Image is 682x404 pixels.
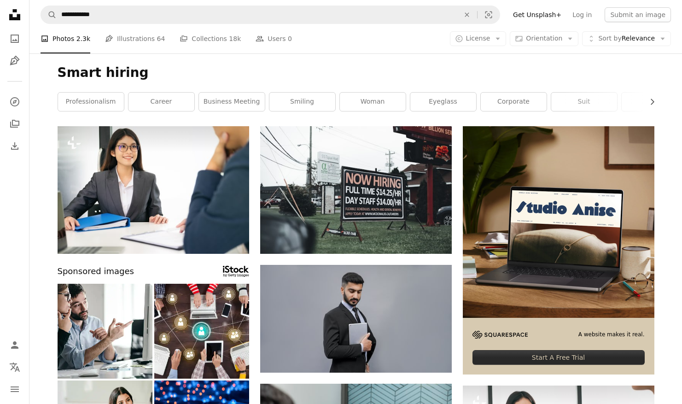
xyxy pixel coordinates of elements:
[466,35,490,42] span: License
[510,31,578,46] button: Orientation
[180,24,241,53] a: Collections 18k
[105,24,165,53] a: Illustrations 64
[478,6,500,23] button: Visual search
[6,115,24,133] a: Collections
[58,64,654,81] h1: Smart hiring
[154,284,249,379] img: Social Network Online Sharing Connection Concept
[58,126,249,254] img: Business situation, job interview concept. Confident businessman in a job interview with a corpor...
[526,35,562,42] span: Orientation
[578,331,645,339] span: A website makes it real.
[507,7,567,22] a: Get Unsplash+
[229,34,241,44] span: 18k
[6,52,24,70] a: Illustrations
[481,93,547,111] a: corporate
[128,93,194,111] a: career
[6,29,24,48] a: Photos
[6,93,24,111] a: Explore
[6,358,24,376] button: Language
[551,93,617,111] a: suit
[58,265,134,278] span: Sponsored images
[58,93,124,111] a: professionalism
[582,31,671,46] button: Sort byRelevance
[6,137,24,155] a: Download History
[157,34,165,44] span: 64
[340,93,406,111] a: woman
[199,93,265,111] a: business meeting
[269,93,335,111] a: smiling
[260,314,452,322] a: a man holding a tablet
[605,7,671,22] button: Submit an image
[288,34,292,44] span: 0
[260,126,452,254] img: a sign in the grass advertising a job fair
[598,34,655,43] span: Relevance
[41,6,57,23] button: Search Unsplash
[472,331,528,339] img: file-1705255347840-230a6ab5bca9image
[450,31,507,46] button: License
[41,6,500,24] form: Find visuals sitewide
[6,336,24,354] a: Log in / Sign up
[472,350,645,365] div: Start A Free Trial
[410,93,476,111] a: eyeglass
[463,126,654,375] a: A website makes it real.Start A Free Trial
[58,186,249,194] a: Business situation, job interview concept. Confident businessman in a job interview with a corpor...
[457,6,477,23] button: Clear
[6,380,24,398] button: Menu
[463,126,654,318] img: file-1705123271268-c3eaf6a79b21image
[567,7,597,22] a: Log in
[260,186,452,194] a: a sign in the grass advertising a job fair
[58,284,152,379] img: Collaegues talking about the project
[598,35,621,42] span: Sort by
[260,265,452,373] img: a man holding a tablet
[644,93,654,111] button: scroll list to the right
[256,24,292,53] a: Users 0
